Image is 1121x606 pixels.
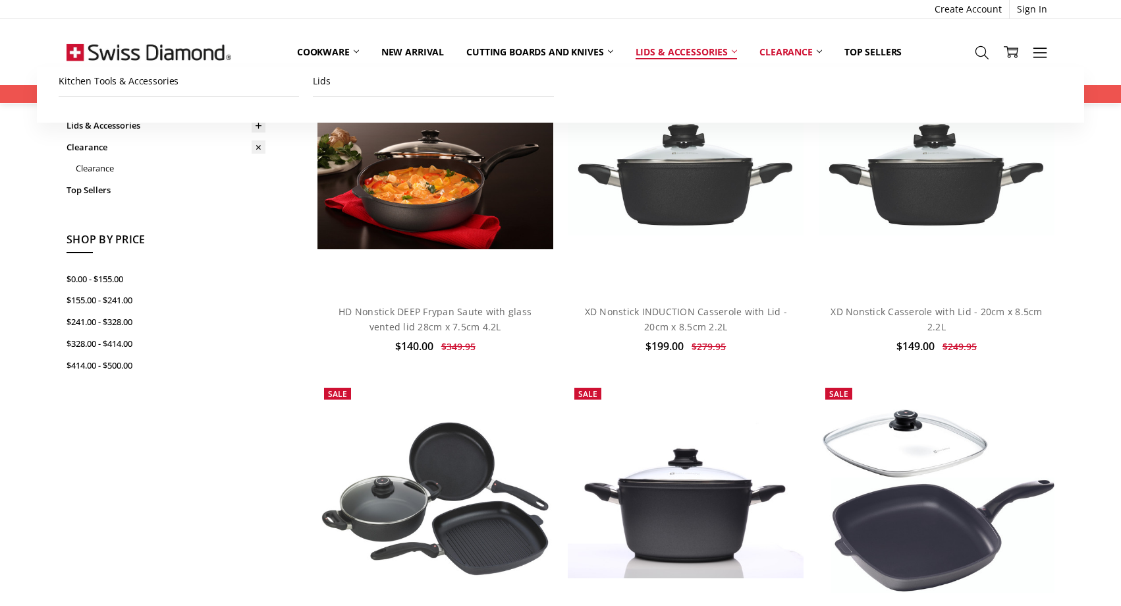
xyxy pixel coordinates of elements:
a: XD Nonstick INDUCTION Casserole with Lid - 20cm x 8.5cm 2.2L [568,57,804,293]
span: Sale [328,388,347,400]
a: Top Sellers [833,38,913,67]
span: Sale [829,388,848,400]
img: HD Nonstick DEEP Frypan Saute with glass vented lid 28cm x 7.5cm 4.2L [317,102,553,249]
span: $199.00 [645,339,684,353]
h5: Shop By Price [67,231,265,254]
span: $249.95 [943,340,977,353]
span: $140.00 [395,339,433,353]
a: XD Nonstick INDUCTION Casserole with Lid - 20cm x 8.5cm 2.2L [585,305,788,332]
img: Swiss Diamond HD 5.2L 24cm Nonstick Casserole with Glass Lid [568,421,804,578]
a: $328.00 - $414.00 [67,333,265,355]
a: $0.00 - $155.00 [67,268,265,290]
img: Free Shipping On Every Order [67,19,231,85]
a: New arrival [370,38,455,67]
a: XD Nonstick Casserole with Lid - 20cm x 8.5cm 2.2L side view [819,57,1054,293]
a: Cookware [286,38,370,67]
a: Cutting boards and knives [455,38,624,67]
img: XD Nonstick Casserole with Lid - 20cm x 8.5cm 2.2L side view [819,115,1054,235]
a: Clearance [748,38,833,67]
a: $155.00 - $241.00 [67,290,265,312]
a: Lids & Accessories [624,38,748,67]
span: $279.95 [692,340,726,353]
img: XD Nonstick INDUCTION Casserole with Lid - 20cm x 8.5cm 2.2L [568,115,804,235]
a: Top Sellers [67,179,265,201]
a: $241.00 - $328.00 [67,311,265,333]
a: Clearance [76,158,265,179]
a: $414.00 - $500.00 [67,355,265,377]
a: HD Nonstick DEEP Frypan Saute with glass vented lid 28cm x 7.5cm 4.2L [339,305,532,332]
img: HD Nonstick SQUARE Frypan 28x28x4cm with **Bonus** LID! [819,406,1054,593]
a: Clearance [67,136,265,158]
a: Lids & Accessories [67,115,265,136]
span: $149.00 [896,339,935,353]
a: HD Nonstick DEEP Frypan Saute with glass vented lid 28cm x 7.5cm 4.2L [317,57,553,293]
img: XD Nonstick 4 Piece Set: Fry Pan, Grill Pan & Casserole w/lid [317,418,553,580]
span: $349.95 [441,340,476,353]
span: Sale [578,388,597,400]
a: XD Nonstick Casserole with Lid - 20cm x 8.5cm 2.2L [831,305,1042,332]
